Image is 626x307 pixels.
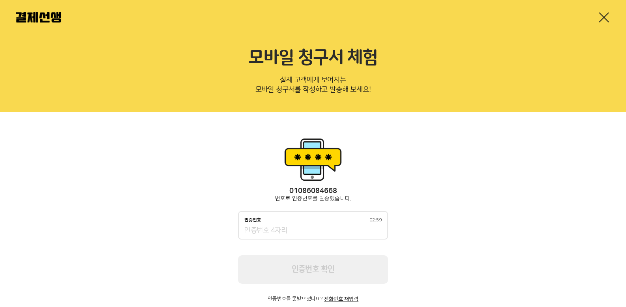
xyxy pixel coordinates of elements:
[238,195,388,202] p: 번호로 인증번호를 발송했습니다.
[238,187,388,195] p: 01086084668
[324,296,358,302] button: 전화번호 재입력
[238,255,388,284] button: 인증번호 확인
[16,47,610,69] h2: 모바일 청구서 체험
[281,136,345,183] img: 휴대폰인증 이미지
[16,73,610,99] p: 실제 고객에게 보여지는 모바일 청구서를 작성하고 발송해 보세요!
[244,226,382,236] input: 인증번호02:59
[238,296,388,302] p: 인증번호를 못받으셨나요?
[244,217,261,223] p: 인증번호
[369,218,382,223] span: 02:59
[16,12,61,22] img: 결제선생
